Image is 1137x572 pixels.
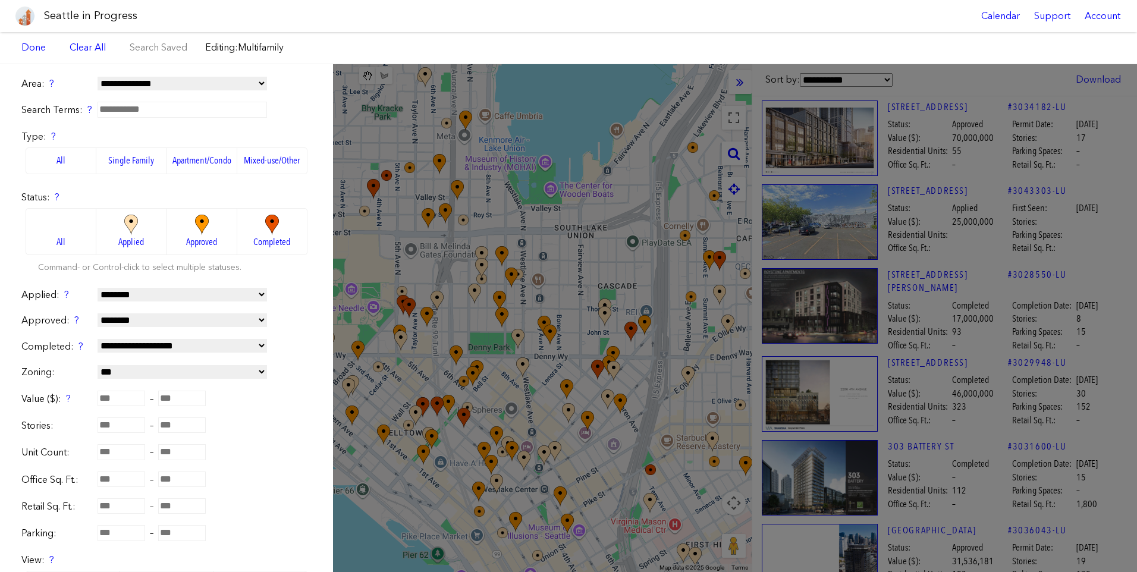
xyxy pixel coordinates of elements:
label: Office Sq. Ft.: [21,473,93,486]
img: applied_big.774532eacd1a.png [115,215,147,235]
div: ? [66,392,71,406]
div: ? [87,103,92,117]
label: Command- or Control-click to select multiple statuses. [38,262,241,274]
span: Multifamily [238,42,284,53]
div: – [21,392,312,406]
span: All [56,235,65,249]
div: – [21,473,312,487]
label: Single Family [96,147,167,174]
label: Approved: [21,314,93,327]
label: Applied: [21,288,93,301]
label: Retail Sq. Ft.: [21,500,93,513]
img: favicon-96x96.png [15,7,34,26]
span: Applied [118,235,144,249]
label: Status: [21,191,312,204]
img: completed_big.885be80b37c7.png [256,215,288,235]
label: Value ($): [21,392,93,406]
div: – [21,526,312,540]
label: Type: [21,130,312,143]
a: Clear All [64,37,112,58]
label: Parking: [21,527,93,540]
label: Completed: [21,340,93,353]
div: – [21,499,312,514]
label: Unit Count: [21,446,93,459]
label: Apartment/Condo [167,147,237,174]
div: ? [49,554,54,567]
label: Area: [21,77,93,90]
span: Completed [253,235,290,249]
label: Mixed-use/Other [237,147,307,174]
label: Editing: [205,41,284,54]
div: – [21,445,312,460]
div: ? [74,314,79,327]
label: All [26,147,96,174]
div: ? [49,77,54,90]
label: Search Terms: [21,103,93,117]
div: – [21,419,312,433]
h1: Seattle in Progress [44,8,137,23]
div: ? [64,288,69,301]
div: ? [55,191,59,204]
label: Zoning: [21,366,93,379]
label: View: [21,554,312,567]
label: Stories: [21,419,93,432]
span: Approved [186,235,217,249]
img: approved_big.0fafd13ebf52.png [186,215,218,235]
div: ? [51,130,56,143]
a: Done [15,37,52,58]
div: ? [78,340,83,353]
